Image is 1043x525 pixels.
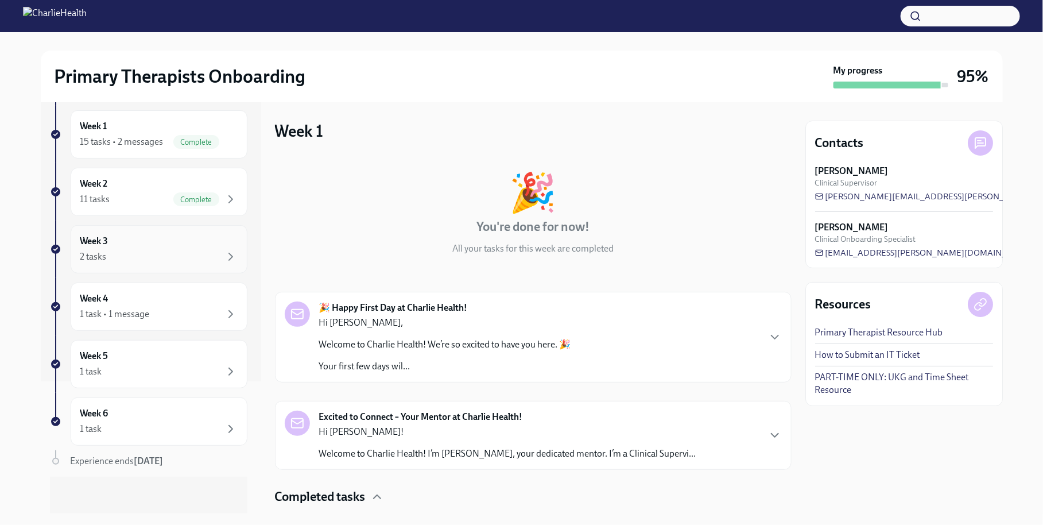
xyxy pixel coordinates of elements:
[80,120,107,133] h6: Week 1
[80,350,108,362] h6: Week 5
[815,371,993,396] a: PART-TIME ONLY: UKG and Time Sheet Resource
[815,326,943,339] a: Primary Therapist Resource Hub
[50,110,247,159] a: Week 115 tasks • 2 messagesComplete
[80,308,150,321] div: 1 task • 1 message
[80,136,164,148] div: 15 tasks • 2 messages
[173,138,219,146] span: Complete
[71,455,164,466] span: Experience ends
[815,177,878,188] span: Clinical Supervisor
[319,426,696,438] p: Hi [PERSON_NAME]!
[319,316,571,329] p: Hi [PERSON_NAME],
[80,250,107,263] div: 2 tasks
[833,64,883,77] strong: My progress
[50,168,247,216] a: Week 211 tasksComplete
[23,7,87,25] img: CharlieHealth
[957,66,989,87] h3: 95%
[80,177,108,190] h6: Week 2
[275,488,792,505] div: Completed tasks
[80,423,102,435] div: 1 task
[319,302,468,314] strong: 🎉 Happy First Day at Charlie Health!
[815,349,920,361] a: How to Submit an IT Ticket
[319,338,571,351] p: Welcome to Charlie Health! We’re so excited to have you here. 🎉
[319,360,571,373] p: Your first few days wil...
[452,242,614,255] p: All your tasks for this week are completed
[50,283,247,331] a: Week 41 task • 1 message
[50,340,247,388] a: Week 51 task
[319,447,696,460] p: Welcome to Charlie Health! I’m [PERSON_NAME], your dedicated mentor. I’m a Clinical Supervi...
[80,292,108,305] h6: Week 4
[173,195,219,204] span: Complete
[815,134,864,152] h4: Contacts
[510,173,557,211] div: 🎉
[476,218,590,236] h4: You're done for now!
[815,296,871,313] h4: Resources
[134,455,164,466] strong: [DATE]
[55,65,306,88] h2: Primary Therapists Onboarding
[815,165,889,177] strong: [PERSON_NAME]
[80,407,108,420] h6: Week 6
[80,365,102,378] div: 1 task
[275,488,366,505] h4: Completed tasks
[815,234,916,245] span: Clinical Onboarding Specialist
[319,411,523,423] strong: Excited to Connect – Your Mentor at Charlie Health!
[50,225,247,273] a: Week 32 tasks
[815,247,1034,258] a: [EMAIL_ADDRESS][PERSON_NAME][DOMAIN_NAME]
[275,121,324,141] h3: Week 1
[80,235,108,248] h6: Week 3
[80,193,110,206] div: 11 tasks
[815,221,889,234] strong: [PERSON_NAME]
[50,397,247,446] a: Week 61 task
